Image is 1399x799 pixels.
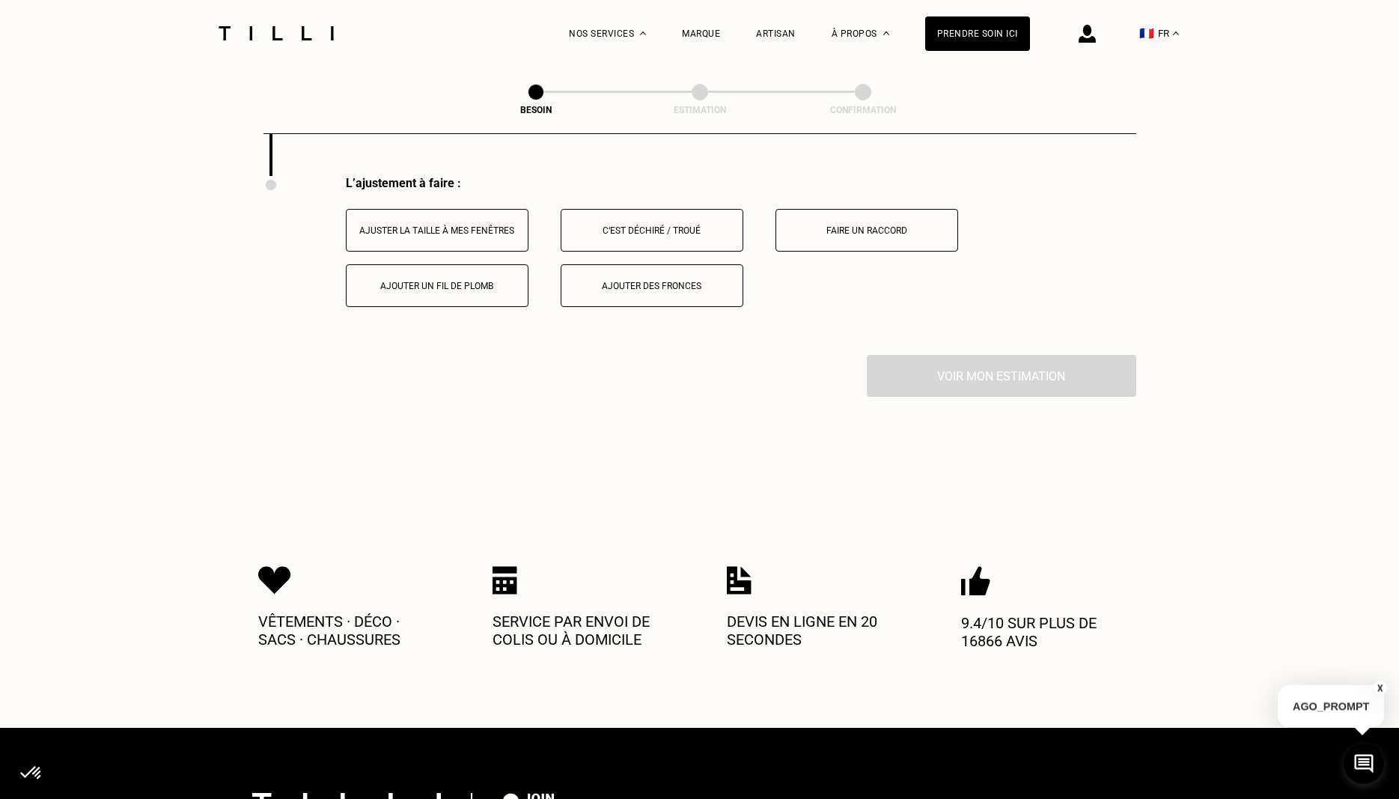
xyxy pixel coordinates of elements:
[625,105,775,115] div: Estimation
[561,209,743,252] button: C‘est déchiré / troué
[727,613,906,648] p: Devis en ligne en 20 secondes
[784,225,950,236] div: Faire un raccord
[354,281,520,291] div: Ajouter un fil de plomb
[756,28,796,39] a: Artisan
[775,209,958,252] button: Faire un raccord
[213,26,339,40] img: Logo du service de couturière Tilli
[788,105,938,115] div: Confirmation
[883,31,889,35] img: Menu déroulant à propos
[258,566,291,595] img: Icon
[1373,680,1388,696] button: X
[493,566,517,595] img: Icon
[461,105,611,115] div: Besoin
[961,614,1141,650] p: 9.4/10 sur plus de 16866 avis
[640,31,646,35] img: Menu déroulant
[1173,31,1179,35] img: menu déroulant
[346,264,528,307] button: Ajouter un fil de plomb
[258,613,438,648] p: Vêtements · Déco · Sacs · Chaussures
[493,613,672,648] p: Service par envoi de colis ou à domicile
[1079,25,1096,43] img: icône connexion
[569,225,735,236] div: C‘est déchiré / troué
[561,264,743,307] button: Ajouter des fronces
[346,209,528,252] button: Ajuster la taille à mes fenêtres
[1278,685,1384,727] p: AGO_PROMPT
[569,281,735,291] div: Ajouter des fronces
[727,566,752,595] img: Icon
[961,566,990,596] img: Icon
[682,28,720,39] a: Marque
[354,225,520,236] div: Ajuster la taille à mes fenêtres
[925,16,1030,51] a: Prendre soin ici
[1139,26,1154,40] span: 🇫🇷
[346,176,1136,190] div: L’ajustement à faire :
